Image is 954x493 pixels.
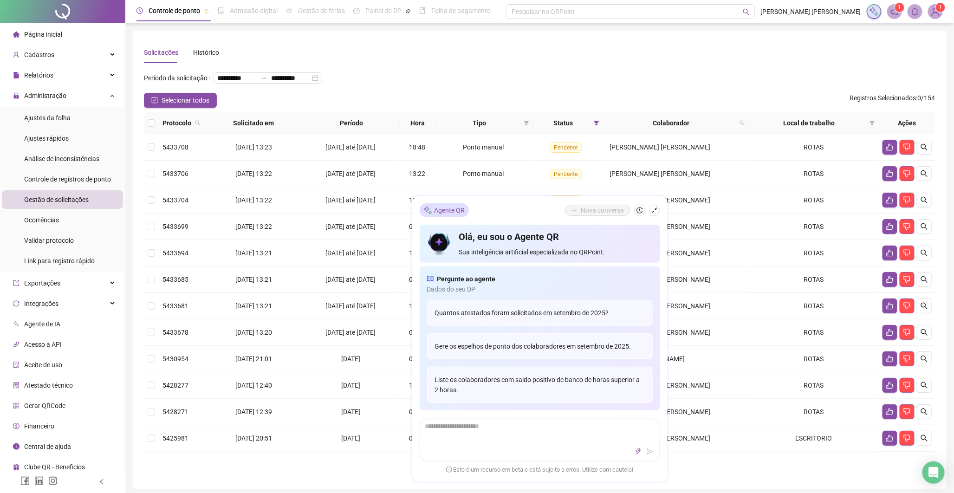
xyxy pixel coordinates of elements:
span: 12:00 [409,302,425,310]
span: 1 [939,4,942,11]
span: api [13,341,19,348]
span: dislike [903,196,911,204]
span: Gestão de solicitações [24,196,89,203]
span: 5433708 [162,143,188,151]
span: search [921,329,928,336]
td: ROTAS [749,293,879,319]
span: search [921,435,928,442]
span: user-add [13,52,19,58]
label: Período da solicitação [144,71,214,85]
span: [DATE] [341,355,360,363]
sup: Atualize o seu contato no menu Meus Dados [936,3,945,12]
span: [DATE] até [DATE] [325,196,376,204]
span: pushpin [405,8,411,14]
span: [DATE] até [DATE] [325,276,376,283]
span: like [886,435,894,442]
div: Solicitações [144,47,178,58]
span: Gerar QRCode [24,402,65,409]
span: check-square [151,97,158,104]
span: 5433678 [162,329,188,336]
td: ROTAS [749,346,879,372]
span: 5433704 [162,196,188,204]
span: like [886,355,894,363]
span: Financeiro [24,422,54,430]
td: ROTAS [749,319,879,346]
span: file [13,72,19,78]
span: Controle de registros de ponto [24,175,111,183]
span: dollar [13,423,19,429]
span: Pergunte ao agente [437,274,496,284]
span: Relatórios [24,71,53,79]
span: pushpin [204,8,209,14]
span: filter [868,116,877,130]
span: Ponto manual [463,143,504,151]
span: [DATE] até [DATE] [325,302,376,310]
span: dislike [903,302,911,310]
span: 07:11 [409,435,425,442]
div: Open Intercom Messenger [922,461,945,484]
span: linkedin [34,476,44,486]
img: 77813 [928,5,942,19]
span: search [195,120,201,126]
span: 5425981 [162,435,188,442]
span: 5433699 [162,223,188,230]
span: [DATE] até [DATE] [325,170,376,177]
span: [DATE] 13:21 [235,302,272,310]
span: 13:22 [409,170,425,177]
button: Selecionar todos [144,93,217,108]
span: 08:30 [409,223,425,230]
span: dislike [903,276,911,283]
span: 1 [898,4,902,11]
span: like [886,329,894,336]
span: 18:48 [409,143,425,151]
span: 08:30 [409,329,425,336]
span: 08:35 [409,355,425,363]
span: search [740,120,745,126]
span: Pendente [551,143,582,153]
span: search [921,382,928,389]
span: Ponto manual [463,170,504,177]
span: [PERSON_NAME] [PERSON_NAME] [610,143,710,151]
span: dislike [903,435,911,442]
span: Painel do DP [365,7,402,14]
span: Este é um recurso em beta e está sujeito a erros. Utilize com cautela! [446,465,634,474]
span: export [13,280,19,286]
span: [DATE] até [DATE] [325,223,376,230]
td: ROTAS [749,187,879,214]
span: bell [911,7,919,16]
span: 12:00 [409,382,425,389]
span: book [419,7,426,14]
span: file-done [218,7,224,14]
span: [DATE] 12:40 [235,382,272,389]
span: [DATE] até [DATE] [325,249,376,257]
span: 5433685 [162,276,188,283]
span: solution [13,382,19,389]
span: Tipo [440,118,520,128]
span: like [886,143,894,151]
span: search [921,408,928,415]
td: ROTAS [749,161,879,187]
span: facebook [20,476,30,486]
span: gift [13,464,19,470]
span: Ajustes da folha [24,114,71,122]
th: Solicitado em [204,112,303,134]
span: search [921,223,928,230]
span: like [886,223,894,230]
span: clock-circle [136,7,143,14]
span: read [427,274,434,284]
span: Selecionar todos [162,95,209,105]
td: ROTAS [749,266,879,293]
th: Hora [400,112,436,134]
span: search [921,276,928,283]
span: 5433694 [162,249,188,257]
span: dislike [903,408,911,415]
span: Pendente [551,195,582,206]
span: Admissão digital [230,7,278,14]
span: Cadastros [24,51,54,58]
span: search [921,143,928,151]
span: left [98,479,105,485]
span: Folha de pagamento [431,7,491,14]
span: history [636,207,643,214]
span: 5433681 [162,302,188,310]
img: sparkle-icon.fc2bf0ac1784a2077858766a79e2daf3.svg [869,6,879,17]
